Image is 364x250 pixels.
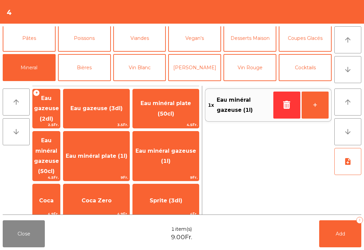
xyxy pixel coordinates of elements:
span: Eau minéral gazeuse (1l) [135,148,196,164]
span: item(s) [175,226,192,233]
h4: 4 [7,7,12,18]
button: Vin Rouge [223,54,276,81]
span: 4Fr. [133,211,199,217]
button: arrow_upward [3,89,30,116]
span: Eau gazeuse (2dl) [34,95,59,122]
span: 4.9Fr. [63,211,129,217]
i: arrow_upward [344,36,352,44]
button: Poissons [58,25,111,52]
span: 9.00Fr. [171,233,192,242]
span: Eau minéral gazeuse (1l) [217,95,271,116]
span: 2.5Fr. [33,122,60,128]
div: 1 [356,217,363,224]
span: Eau gazeuse (3dl) [70,105,123,111]
button: note_add [334,148,361,175]
button: Vegan's [168,25,221,52]
span: 4.5Fr. [133,122,199,128]
span: Eau minéral gazeuse (50cl) [34,137,59,174]
button: Vin Blanc [113,54,166,81]
span: Sprite (3dl) [150,197,182,204]
button: Close [3,220,45,247]
i: arrow_upward [12,98,20,106]
span: 9Fr. [63,174,129,181]
button: Pâtes [3,25,56,52]
span: Coca Zero [82,197,112,204]
button: [PERSON_NAME] [168,54,221,81]
button: Desserts Maison [223,25,276,52]
span: 9Fr. [133,174,199,181]
button: arrow_downward [334,118,361,145]
span: 4.9Fr. [33,211,60,217]
button: arrow_downward [3,118,30,145]
i: arrow_downward [344,128,352,136]
span: 4.5Fr. [33,174,60,181]
span: + [33,90,40,96]
span: Add [336,231,345,237]
span: Eau minéral plate (1l) [66,153,127,159]
span: Coca [39,197,54,204]
button: Cocktails [279,54,332,81]
span: Eau minéral plate (50cl) [141,100,191,117]
button: Viandes [113,25,166,52]
span: 1x [208,95,214,116]
i: arrow_downward [344,66,352,74]
button: arrow_upward [334,26,361,53]
i: arrow_downward [12,128,20,136]
button: + [302,92,329,119]
button: Coupes Glacés [279,25,332,52]
i: note_add [344,157,352,166]
button: Add1 [319,220,361,247]
button: arrow_downward [334,56,361,83]
span: 1 [171,226,175,233]
button: Mineral [3,54,56,81]
button: Bières [58,54,111,81]
i: arrow_upward [344,98,352,106]
span: 3.5Fr. [63,122,129,128]
button: arrow_upward [334,89,361,116]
